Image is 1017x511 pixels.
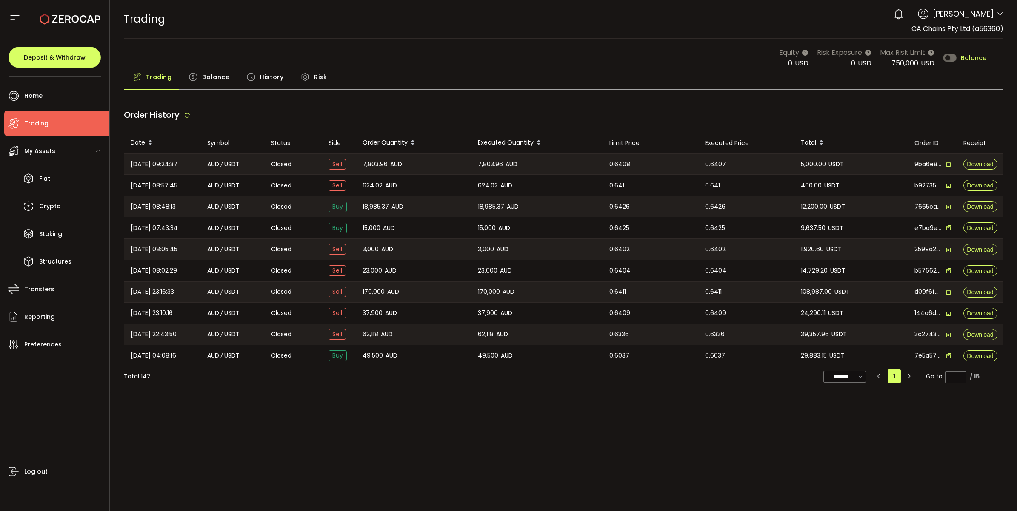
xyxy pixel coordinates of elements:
[801,202,827,212] span: 12,200.00
[386,351,397,361] span: AUD
[124,372,150,381] div: Total 142
[24,338,62,351] span: Preferences
[224,287,240,297] span: USDT
[914,266,942,275] span: b5766201-d92d-4d89-b14b-a914763fe8c4
[967,247,993,253] span: Download
[220,329,223,339] em: /
[834,287,850,297] span: USDT
[880,47,925,58] span: Max Risk Limit
[705,244,726,254] span: 0.6402
[207,266,219,275] span: AUD
[891,58,918,68] span: 750,000
[967,268,993,274] span: Download
[609,329,629,339] span: 0.6336
[260,68,283,85] span: History
[828,223,843,233] span: USDT
[609,308,630,318] span: 0.6409
[705,266,726,275] span: 0.6404
[24,283,54,295] span: Transfers
[224,351,240,361] span: USDT
[478,181,498,190] span: 624.02
[271,181,291,190] span: Closed
[478,159,503,169] span: 7,803.96
[131,244,177,254] span: [DATE] 08:05:45
[264,138,322,148] div: Status
[39,200,61,213] span: Crypto
[826,244,842,254] span: USDT
[801,308,826,318] span: 24,290.11
[963,180,997,191] button: Download
[271,330,291,339] span: Closed
[224,223,240,233] span: USDT
[39,255,71,268] span: Structures
[500,181,512,190] span: AUD
[795,58,808,68] span: USD
[609,202,630,212] span: 0.6426
[329,308,346,318] span: Sell
[385,308,397,318] span: AUD
[220,351,223,361] em: /
[131,308,173,318] span: [DATE] 23:10:16
[220,181,223,190] em: /
[967,161,993,167] span: Download
[381,244,393,254] span: AUD
[478,308,498,318] span: 37,900
[329,350,347,361] span: Buy
[963,350,997,361] button: Download
[698,138,794,148] div: Executed Price
[801,159,826,169] span: 5,000.00
[921,58,934,68] span: USD
[914,160,942,169] span: 9ba6e898-b757-436a-9a75-0c757ee03a1f
[801,223,826,233] span: 9,637.50
[801,351,827,361] span: 29,883.15
[271,287,291,296] span: Closed
[224,308,240,318] span: USDT
[329,223,347,233] span: Buy
[363,159,388,169] span: 7,803.96
[914,224,942,233] span: e7ba9ec1-e47a-4a7e-b5f7-1174bd070550
[207,244,219,254] span: AUD
[500,308,512,318] span: AUD
[271,160,291,169] span: Closed
[914,309,942,318] span: 144a6d39-3ffb-43bc-8a9d-e5a66529c998
[363,181,383,190] span: 624.02
[705,181,720,190] span: 0.641
[220,287,223,297] em: /
[329,287,346,297] span: Sell
[497,244,508,254] span: AUD
[24,311,55,323] span: Reporting
[271,351,291,360] span: Closed
[705,202,726,212] span: 0.6426
[609,244,630,254] span: 0.6402
[830,202,845,212] span: USDT
[200,138,264,148] div: Symbol
[207,351,219,361] span: AUD
[124,136,200,150] div: Date
[363,244,379,254] span: 3,000
[914,245,942,254] span: 2599a2f9-d739-4166-9349-f3a110e7aa98
[609,159,630,169] span: 0.6408
[207,287,219,297] span: AUD
[387,287,399,297] span: AUD
[383,223,395,233] span: AUD
[24,145,55,157] span: My Assets
[609,266,631,275] span: 0.6404
[329,180,346,191] span: Sell
[858,58,871,68] span: USD
[705,308,726,318] span: 0.6409
[131,159,177,169] span: [DATE] 09:24:37
[963,287,997,298] button: Download
[363,351,383,361] span: 49,500
[967,204,993,210] span: Download
[914,202,942,211] span: 7665ca89-7554-493f-af95-32222863dfaa
[501,351,513,361] span: AUD
[24,466,48,478] span: Log out
[705,159,726,169] span: 0.6407
[131,329,177,339] span: [DATE] 22:43:50
[363,308,383,318] span: 37,900
[705,351,725,361] span: 0.6037
[851,58,855,68] span: 0
[478,287,500,297] span: 170,000
[220,223,223,233] em: /
[224,181,240,190] span: USDT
